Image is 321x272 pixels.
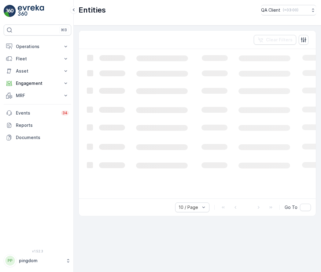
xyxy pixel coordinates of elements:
p: Documents [16,134,69,141]
p: MRF [16,93,59,99]
button: PPpingdom [4,254,71,267]
img: logo [4,5,16,17]
img: logo_light-DOdMpM7g.png [18,5,44,17]
a: Reports [4,119,71,131]
p: Events [16,110,57,116]
button: Engagement [4,77,71,89]
button: Fleet [4,53,71,65]
p: Entities [79,5,106,15]
p: Engagement [16,80,59,86]
a: Documents [4,131,71,144]
p: Reports [16,122,69,128]
button: QA Client(+03:00) [261,5,316,15]
p: Clear Filters [266,37,293,43]
p: QA Client [261,7,280,13]
div: PP [5,256,15,266]
p: Asset [16,68,59,74]
p: Operations [16,43,59,50]
button: MRF [4,89,71,102]
p: pingdom [19,258,63,264]
p: 34 [62,111,68,115]
span: v 1.52.3 [4,249,71,253]
button: Operations [4,40,71,53]
span: Go To [285,204,297,210]
button: Asset [4,65,71,77]
p: ⌘B [61,28,67,32]
button: Clear Filters [254,35,296,45]
a: Events34 [4,107,71,119]
p: Fleet [16,56,59,62]
p: ( +03:00 ) [283,8,298,13]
